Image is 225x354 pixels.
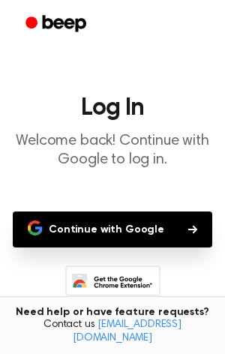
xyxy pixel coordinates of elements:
[12,96,213,120] h1: Log In
[13,211,212,247] button: Continue with Google
[9,319,216,345] span: Contact us
[15,10,100,39] a: Beep
[73,319,181,343] a: [EMAIL_ADDRESS][DOMAIN_NAME]
[12,132,213,169] p: Welcome back! Continue with Google to log in.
